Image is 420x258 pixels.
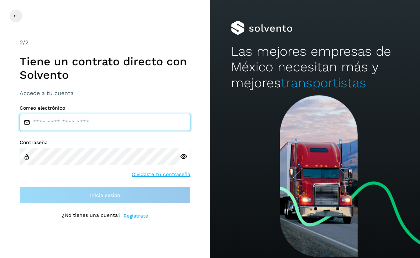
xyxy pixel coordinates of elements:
span: Inicia sesión [90,193,120,198]
h2: Las mejores empresas de México necesitan más y mejores [231,44,399,91]
a: Olvidaste tu contraseña [132,171,190,178]
p: ¿No tienes una cuenta? [62,212,121,220]
div: /2 [20,38,190,47]
span: transportistas [281,75,366,90]
a: Regístrate [124,212,148,220]
h3: Accede a tu cuenta [20,90,190,97]
h1: Tiene un contrato directo con Solvento [20,55,190,82]
span: 2 [20,39,23,46]
label: Contraseña [20,139,190,146]
label: Correo electrónico [20,105,190,111]
button: Inicia sesión [20,187,190,204]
